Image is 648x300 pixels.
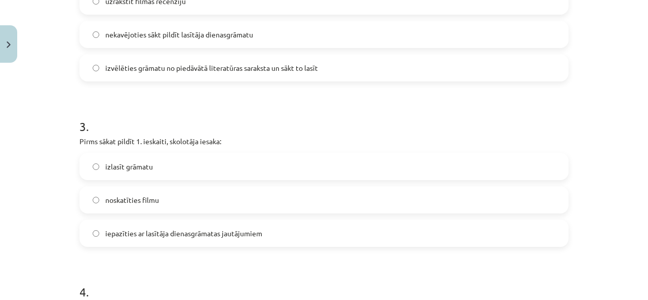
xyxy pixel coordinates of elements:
span: noskatīties filmu [105,195,159,205]
span: izlasīt grāmatu [105,161,153,172]
input: noskatīties filmu [93,197,99,203]
input: nekavējoties sākt pildīt lasītāja dienasgrāmatu [93,31,99,38]
span: iepazīties ar lasītāja dienasgrāmatas jautājumiem [105,228,262,239]
input: izvēlēties grāmatu no piedāvātā literatūras saraksta un sākt to lasīt [93,65,99,71]
img: icon-close-lesson-0947bae3869378f0d4975bcd49f059093ad1ed9edebbc8119c70593378902aed.svg [7,41,11,48]
p: Pirms sākat pildīt 1. ieskaiti, skolotāja iesaka: [79,136,569,147]
span: nekavējoties sākt pildīt lasītāja dienasgrāmatu [105,29,253,40]
input: izlasīt grāmatu [93,163,99,170]
span: izvēlēties grāmatu no piedāvātā literatūras saraksta un sākt to lasīt [105,63,318,73]
h1: 4 . [79,267,569,298]
h1: 3 . [79,102,569,133]
input: iepazīties ar lasītāja dienasgrāmatas jautājumiem [93,230,99,237]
